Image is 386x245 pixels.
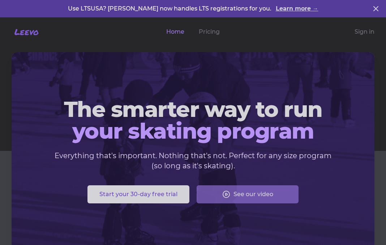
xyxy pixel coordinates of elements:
span: The smarter way to run [23,98,363,120]
a: Sign in [355,28,374,36]
p: Everything that's important. Nothing that's not. Perfect for any size program (so long as it's sk... [54,151,332,171]
a: Home [166,28,184,36]
a: Leevo [12,26,39,38]
span: Use LTSUSA? [PERSON_NAME] now handles LTS registrations for you. [68,5,273,12]
span: your skating program [23,120,363,142]
a: Pricing [199,28,220,36]
span: → [313,5,318,12]
a: Learn more [276,4,318,13]
button: Start your 30-day free trial [87,185,189,203]
span: See our video [233,190,273,199]
button: See our video [197,185,299,203]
